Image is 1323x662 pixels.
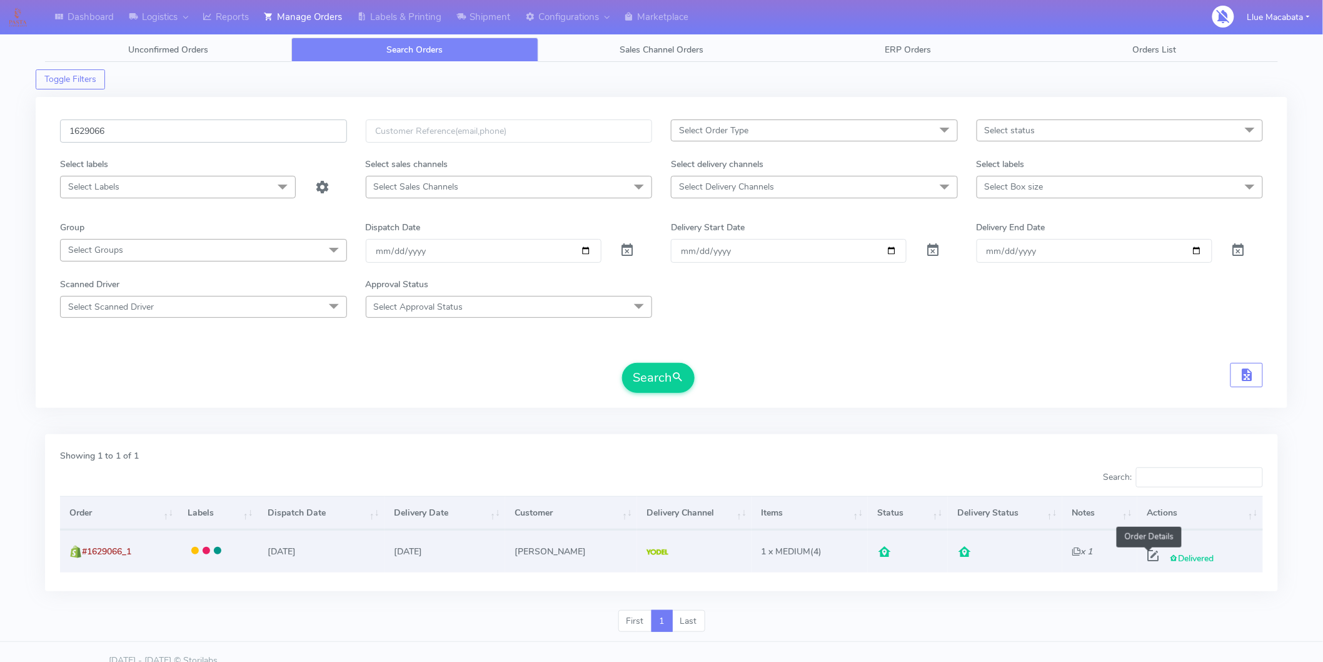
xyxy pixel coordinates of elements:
[868,496,947,530] th: Status: activate to sort column ascending
[178,496,258,530] th: Labels: activate to sort column ascending
[374,301,463,313] span: Select Approval Status
[505,496,637,530] th: Customer: activate to sort column ascending
[366,221,421,234] label: Dispatch Date
[948,496,1062,530] th: Delivery Status: activate to sort column ascending
[671,158,763,171] label: Select delivery channels
[679,181,774,193] span: Select Delivery Channels
[374,181,459,193] span: Select Sales Channels
[387,44,443,56] span: Search Orders
[60,278,119,291] label: Scanned Driver
[761,546,810,558] span: 1 x MEDIUM
[1062,496,1137,530] th: Notes: activate to sort column ascending
[60,158,108,171] label: Select labels
[1169,553,1214,564] span: Delivered
[1136,467,1263,487] input: Search:
[761,546,822,558] span: (4)
[1137,496,1263,530] th: Actions: activate to sort column ascending
[69,546,82,558] img: shopify.png
[977,158,1025,171] label: Select labels
[885,44,931,56] span: ERP Orders
[671,221,745,234] label: Delivery Start Date
[646,549,668,556] img: Yodel
[385,496,505,530] th: Delivery Date: activate to sort column ascending
[1238,4,1319,30] button: Llue Macabata
[68,181,119,193] span: Select Labels
[60,221,84,234] label: Group
[366,278,429,291] label: Approval Status
[977,221,1045,234] label: Delivery End Date
[68,301,154,313] span: Select Scanned Driver
[752,496,868,530] th: Items: activate to sort column ascending
[505,530,637,572] td: [PERSON_NAME]
[637,496,752,530] th: Delivery Channel: activate to sort column ascending
[128,44,208,56] span: Unconfirmed Orders
[622,363,695,393] button: Search
[679,125,748,136] span: Select Order Type
[60,120,347,143] input: Order Id
[366,158,448,171] label: Select sales channels
[651,610,673,633] a: 1
[258,496,385,530] th: Dispatch Date: activate to sort column ascending
[620,44,703,56] span: Sales Channel Orders
[60,449,139,462] label: Showing 1 to 1 of 1
[36,69,105,89] button: Toggle Filters
[985,125,1035,136] span: Select status
[82,546,131,558] span: #1629066_1
[60,496,178,530] th: Order: activate to sort column ascending
[985,181,1044,193] span: Select Box size
[366,120,653,143] input: Customer Reference(email,phone)
[68,244,123,256] span: Select Groups
[385,530,505,572] td: [DATE]
[1133,44,1177,56] span: Orders List
[1072,546,1092,558] i: x 1
[45,38,1278,62] ul: Tabs
[258,530,385,572] td: [DATE]
[1103,467,1263,487] label: Search:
